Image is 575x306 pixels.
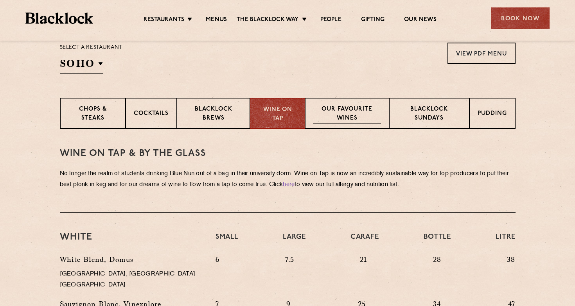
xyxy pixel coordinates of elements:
div: Book Now [491,7,550,29]
a: View PDF Menu [447,43,516,64]
p: Select a restaurant [60,43,123,53]
p: Pudding [478,109,507,119]
a: The Blacklock Way [237,16,298,25]
p: Blacklock Brews [185,105,242,123]
h3: White [60,232,204,242]
p: 7.5 [285,254,294,295]
a: Menus [206,16,227,25]
a: here [283,182,295,188]
h4: Bottle [424,232,451,250]
h4: Large [283,232,305,250]
p: [GEOGRAPHIC_DATA], [GEOGRAPHIC_DATA] [GEOGRAPHIC_DATA] [60,269,204,291]
p: 28 [433,254,441,295]
a: Restaurants [144,16,184,25]
h3: WINE on tap & by the glass [60,149,516,159]
h4: Small [216,232,238,250]
p: 38 [507,254,515,295]
p: Chops & Steaks [68,105,117,123]
a: People [320,16,341,25]
a: Our News [404,16,437,25]
h4: Litre [496,232,515,250]
p: Our favourite wines [313,105,381,123]
p: Cocktails [134,109,169,119]
p: Blacklock Sundays [397,105,461,123]
p: 21 [360,254,367,295]
a: Gifting [361,16,385,25]
p: Wine on Tap [258,106,296,123]
img: BL_Textured_Logo-footer-cropped.svg [25,13,93,24]
h2: SOHO [60,57,103,74]
h4: Carafe [350,232,379,250]
p: No longer the realm of students drinking Blue Nun out of a bag in their university dorm. Wine on ... [60,168,516,190]
p: 6 [216,254,219,295]
p: White Blend, Domus [60,254,204,265]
